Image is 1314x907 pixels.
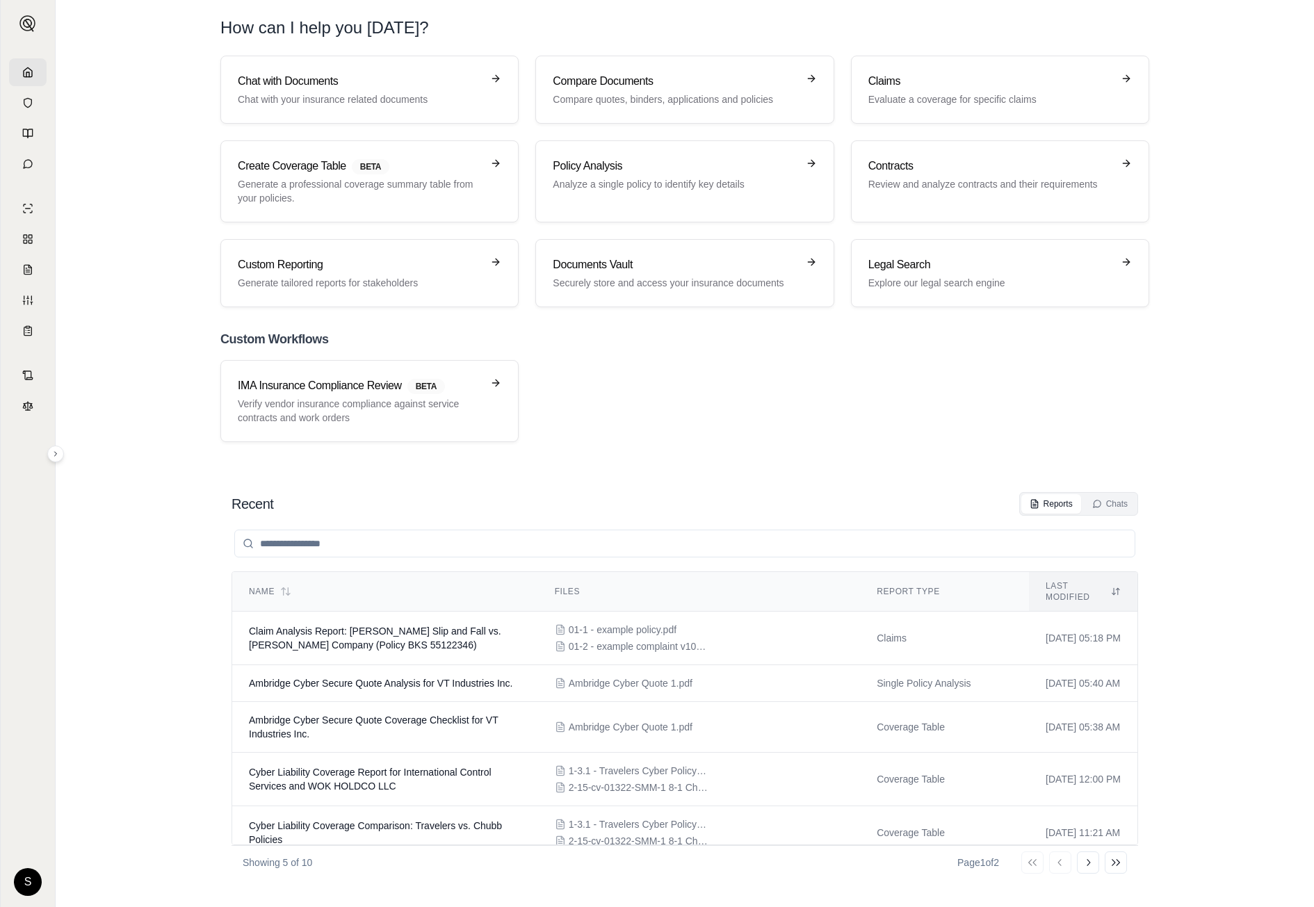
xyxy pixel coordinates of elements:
th: Report Type [860,572,1029,612]
a: Custom Report [9,286,47,314]
a: Coverage Table [9,317,47,345]
td: Coverage Table [860,806,1029,860]
td: [DATE] 12:00 PM [1029,753,1137,806]
span: 01-1 - example policy.pdf [569,623,676,637]
h3: Legal Search [868,256,1112,273]
a: Legal SearchExplore our legal search engine [851,239,1149,307]
a: Claim Coverage [9,256,47,284]
a: Create Coverage TableBETAGenerate a professional coverage summary table from your policies. [220,140,519,222]
span: BETA [407,379,445,394]
h3: Policy Analysis [553,158,797,174]
a: Chat [9,150,47,178]
td: [DATE] 05:38 AM [1029,702,1137,753]
td: [DATE] 11:21 AM [1029,806,1137,860]
span: Ambridge Cyber Quote 1.pdf [569,676,692,690]
a: Home [9,58,47,86]
p: Generate tailored reports for stakeholders [238,276,482,290]
p: Verify vendor insurance compliance against service contracts and work orders [238,397,482,425]
div: Name [249,586,521,597]
span: Claim Analysis Report: Bernadine Cascarano Slip and Fall vs. E.J. Rohn Company (Policy BKS 55122346) [249,626,501,651]
a: Single Policy [9,195,47,222]
button: Reports [1021,494,1081,514]
span: 2-15-cv-01322-SMM-1 8-1 Chubb Cyber2.pdf [569,781,708,794]
a: IMA Insurance Compliance ReviewBETAVerify vendor insurance compliance against service contracts a... [220,360,519,442]
a: Prompt Library [9,120,47,147]
a: Policy Comparisons [9,225,47,253]
span: 01-2 - example complaint v109.pdf [569,639,708,653]
td: Single Policy Analysis [860,665,1029,702]
p: Generate a professional coverage summary table from your policies. [238,177,482,205]
a: ClaimsEvaluate a coverage for specific claims [851,56,1149,124]
span: 2-15-cv-01322-SMM-1 8-1 Chubb Cyber2.pdf [569,834,708,848]
span: 1-3.1 - Travelers Cyber Policy40.pdf [569,817,708,831]
a: Custom ReportingGenerate tailored reports for stakeholders [220,239,519,307]
th: Files [538,572,860,612]
h3: Compare Documents [553,73,797,90]
a: Compare DocumentsCompare quotes, binders, applications and policies [535,56,834,124]
p: Review and analyze contracts and their requirements [868,177,1112,191]
td: Coverage Table [860,702,1029,753]
a: Policy AnalysisAnalyze a single policy to identify key details [535,140,834,222]
h3: Documents Vault [553,256,797,273]
span: Ambridge Cyber Quote 1.pdf [569,720,692,734]
td: [DATE] 05:18 PM [1029,612,1137,665]
p: Showing 5 of 10 [243,856,312,869]
a: Legal Search Engine [9,392,47,420]
a: Contract Analysis [9,361,47,389]
h1: How can I help you [DATE]? [220,17,1149,39]
div: Last modified [1046,580,1121,603]
button: Expand sidebar [14,10,42,38]
p: Chat with your insurance related documents [238,92,482,106]
span: Cyber Liability Coverage Comparison: Travelers vs. Chubb Policies [249,820,502,845]
h3: Contracts [868,158,1112,174]
h2: Custom Workflows [220,329,1149,349]
td: Claims [860,612,1029,665]
h2: Recent [232,494,273,514]
span: Ambridge Cyber Secure Quote Analysis for VT Industries Inc. [249,678,512,689]
a: Documents Vault [9,89,47,117]
p: Compare quotes, binders, applications and policies [553,92,797,106]
button: Expand sidebar [47,446,64,462]
h3: Chat with Documents [238,73,482,90]
h3: Create Coverage Table [238,158,482,174]
span: Ambridge Cyber Secure Quote Coverage Checklist for VT Industries Inc. [249,714,498,740]
p: Evaluate a coverage for specific claims [868,92,1112,106]
span: Cyber Liability Coverage Report for International Control Services and WOK HOLDCO LLC [249,767,492,792]
div: Page 1 of 2 [957,856,999,869]
img: Expand sidebar [19,15,36,32]
span: 1-3.1 - Travelers Cyber Policy40.pdf [569,764,708,778]
a: Documents VaultSecurely store and access your insurance documents [535,239,834,307]
h3: IMA Insurance Compliance Review [238,377,482,394]
div: Chats [1092,498,1128,509]
p: Securely store and access your insurance documents [553,276,797,290]
div: S [14,868,42,896]
span: BETA [352,159,389,174]
button: Chats [1084,494,1136,514]
p: Explore our legal search engine [868,276,1112,290]
td: [DATE] 05:40 AM [1029,665,1137,702]
h3: Claims [868,73,1112,90]
td: Coverage Table [860,753,1029,806]
a: Chat with DocumentsChat with your insurance related documents [220,56,519,124]
p: Analyze a single policy to identify key details [553,177,797,191]
h3: Custom Reporting [238,256,482,273]
a: ContractsReview and analyze contracts and their requirements [851,140,1149,222]
div: Reports [1030,498,1073,509]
